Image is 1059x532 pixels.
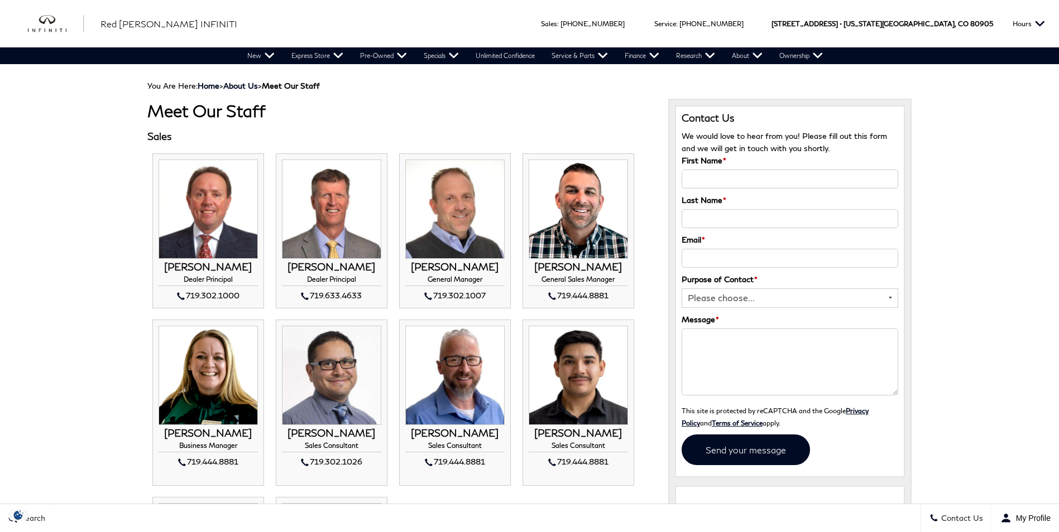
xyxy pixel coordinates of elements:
[405,289,505,302] div: 719.302.1007
[723,47,771,64] a: About
[557,20,559,28] span: :
[529,428,628,439] h3: [PERSON_NAME]
[682,234,705,246] label: Email
[771,47,831,64] a: Ownership
[6,509,31,521] img: Opt-Out Icon
[147,81,912,90] div: Breadcrumbs
[467,47,543,64] a: Unlimited Confidence
[529,275,628,286] h4: General Sales Manager
[147,101,651,120] h1: Meet Our Staff
[415,47,467,64] a: Specials
[159,326,258,425] img: STEPHANIE DAVISON
[282,428,381,439] h3: [PERSON_NAME]
[159,262,258,273] h3: [PERSON_NAME]
[159,442,258,452] h4: Business Manager
[159,289,258,302] div: 719.302.1000
[668,47,723,64] a: Research
[682,407,869,427] a: Privacy Policy
[352,47,415,64] a: Pre-Owned
[679,20,744,28] a: [PHONE_NUMBER]
[405,442,505,452] h4: Sales Consultant
[992,504,1059,532] button: Open user profile menu
[282,159,381,259] img: MIKE JORGENSEN
[682,434,810,465] input: Send your message
[159,455,258,468] div: 719.444.8881
[682,273,758,286] label: Purpose of Contact
[529,442,628,452] h4: Sales Consultant
[198,81,219,90] a: Home
[529,159,628,259] img: ROBERT WARNER
[405,455,505,468] div: 719.444.8881
[147,81,320,90] span: You Are Here:
[223,81,320,90] span: >
[405,275,505,286] h4: General Manager
[6,509,31,521] section: Click to Open Cookie Consent Modal
[682,407,869,427] small: This site is protected by reCAPTCHA and the Google and apply.
[682,154,726,167] label: First Name
[159,159,258,259] img: THOM BUCKLEY
[282,275,381,286] h4: Dealer Principal
[676,20,678,28] span: :
[239,47,283,64] a: New
[405,159,505,259] img: JOHN ZUMBO
[682,112,899,124] h3: Contact Us
[198,81,320,90] span: >
[282,455,381,468] div: 719.302.1026
[405,326,505,425] img: RICH JENKINS
[772,20,993,28] a: [STREET_ADDRESS] • [US_STATE][GEOGRAPHIC_DATA], CO 80905
[682,194,726,206] label: Last Name
[1012,514,1051,523] span: My Profile
[239,47,831,64] nav: Main Navigation
[282,289,381,302] div: 719.633.4633
[529,289,628,302] div: 719.444.8881
[282,442,381,452] h4: Sales Consultant
[282,326,381,425] img: JIMMIE ABEYTA
[283,47,352,64] a: Express Store
[529,262,628,273] h3: [PERSON_NAME]
[560,20,625,28] a: [PHONE_NUMBER]
[654,20,676,28] span: Service
[159,428,258,439] h3: [PERSON_NAME]
[147,131,651,142] h3: Sales
[682,131,887,153] span: We would love to hear from you! Please fill out this form and we will get in touch with you shortly.
[262,81,320,90] strong: Meet Our Staff
[28,15,84,33] a: infiniti
[28,15,84,33] img: INFINITI
[405,428,505,439] h3: [PERSON_NAME]
[529,455,628,468] div: 719.444.8881
[223,81,258,90] a: About Us
[541,20,557,28] span: Sales
[682,313,719,326] label: Message
[712,419,763,427] a: Terms of Service
[159,275,258,286] h4: Dealer Principal
[100,17,237,31] a: Red [PERSON_NAME] INFINITI
[282,262,381,273] h3: [PERSON_NAME]
[938,514,983,523] span: Contact Us
[529,326,628,425] img: HUGO GUTIERREZ-CERVANTES
[17,514,45,523] span: Search
[543,47,616,64] a: Service & Parts
[405,262,505,273] h3: [PERSON_NAME]
[616,47,668,64] a: Finance
[100,18,237,29] span: Red [PERSON_NAME] INFINITI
